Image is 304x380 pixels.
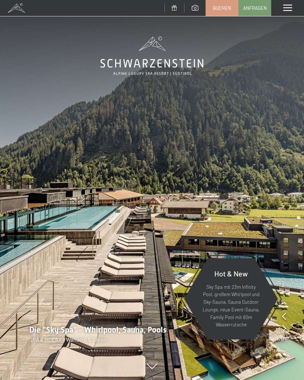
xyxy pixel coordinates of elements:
[239,0,271,16] a: Anfragen
[280,336,282,344] span: 1
[202,283,260,329] p: Sky Spa mit 23m Infinity Pool, großem Whirlpool und Sky-Sauna, Sauna Outdoor Lounge, neue Event-S...
[206,0,238,16] a: Buchen
[214,269,248,278] span: Hot & New
[282,336,285,344] span: /
[243,5,267,11] span: Anfragen
[285,336,288,344] span: 8
[184,258,278,340] a: Hot & New Sky Spa mit 23m Infinity Pool, großem Whirlpool und Sky-Sauna, Sauna Outdoor Lounge, ne...
[29,336,106,343] span: SPA & RELAX - Wandern & Biken
[29,325,167,334] span: Die "Sky Spa" - Whirlpool, Sauna, Pools
[213,5,231,11] span: Buchen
